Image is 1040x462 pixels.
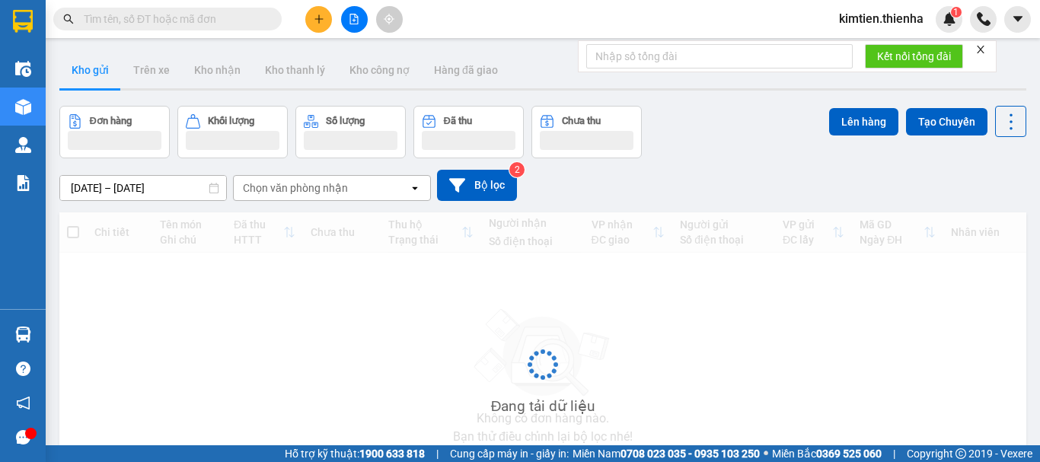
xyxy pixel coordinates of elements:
button: Tạo Chuyến [906,108,987,135]
button: Kho công nợ [337,52,422,88]
sup: 2 [509,162,525,177]
button: Kết nối tổng đài [865,44,963,69]
button: Đã thu [413,106,524,158]
button: aim [376,6,403,33]
div: Đơn hàng [90,116,132,126]
button: Khối lượng [177,106,288,158]
span: close [975,44,986,55]
img: warehouse-icon [15,327,31,343]
button: Trên xe [121,52,182,88]
span: question-circle [16,362,30,376]
span: Hỗ trợ kỹ thuật: [285,445,425,462]
span: search [63,14,74,24]
span: Miền Nam [573,445,760,462]
span: Miền Bắc [772,445,882,462]
input: Tìm tên, số ĐT hoặc mã đơn [84,11,263,27]
div: Khối lượng [208,116,254,126]
button: file-add [341,6,368,33]
span: | [436,445,439,462]
button: plus [305,6,332,33]
button: Kho thanh lý [253,52,337,88]
span: message [16,430,30,444]
strong: 0369 525 060 [816,448,882,460]
img: solution-icon [15,175,31,191]
span: plus [314,14,324,24]
input: Nhập số tổng đài [586,44,853,69]
span: Kết nối tổng đài [877,48,951,65]
span: notification [16,396,30,410]
input: Select a date range. [60,176,226,200]
strong: 1900 633 818 [359,448,425,460]
span: | [893,445,895,462]
span: caret-down [1011,12,1025,26]
span: 1 [953,7,959,18]
div: Đã thu [444,116,472,126]
span: copyright [955,448,966,459]
img: icon-new-feature [943,12,956,26]
span: aim [384,14,394,24]
span: kimtien.thienha [827,9,936,28]
img: warehouse-icon [15,99,31,115]
img: logo-vxr [13,10,33,33]
img: phone-icon [977,12,991,26]
button: Kho gửi [59,52,121,88]
button: Chưa thu [531,106,642,158]
div: Chưa thu [562,116,601,126]
button: Kho nhận [182,52,253,88]
button: Bộ lọc [437,170,517,201]
svg: open [409,182,421,194]
span: file-add [349,14,359,24]
button: Lên hàng [829,108,898,135]
div: Chọn văn phòng nhận [243,180,348,196]
div: Số lượng [326,116,365,126]
div: Đang tải dữ liệu [491,395,595,418]
sup: 1 [951,7,962,18]
button: Số lượng [295,106,406,158]
button: Đơn hàng [59,106,170,158]
span: Cung cấp máy in - giấy in: [450,445,569,462]
button: Hàng đã giao [422,52,510,88]
strong: 0708 023 035 - 0935 103 250 [620,448,760,460]
span: ⚪️ [764,451,768,457]
img: warehouse-icon [15,61,31,77]
img: warehouse-icon [15,137,31,153]
button: caret-down [1004,6,1031,33]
